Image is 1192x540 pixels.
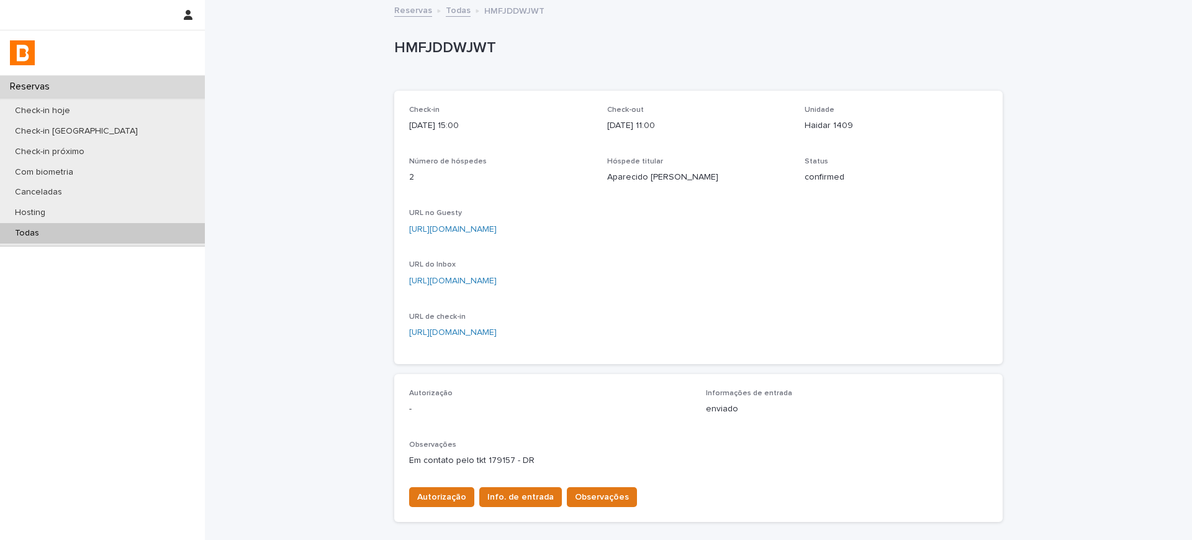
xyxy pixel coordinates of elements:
[805,106,834,114] span: Unidade
[805,171,988,184] p: confirmed
[5,187,72,198] p: Canceladas
[446,2,471,17] a: Todas
[487,491,554,503] span: Info. de entrada
[706,390,792,397] span: Informações de entrada
[805,119,988,132] p: Haidar 1409
[607,171,790,184] p: Aparecido [PERSON_NAME]
[484,3,544,17] p: HMFJDDWJWT
[5,228,49,239] p: Todas
[409,328,497,337] a: [URL][DOMAIN_NAME]
[479,487,562,507] button: Info. de entrada
[409,454,988,467] p: Em contato pelo tkt 179157 - DR
[409,441,456,449] span: Observações
[409,261,456,268] span: URL do Inbox
[409,313,466,321] span: URL de check-in
[5,147,94,157] p: Check-in próximo
[5,81,60,93] p: Reservas
[417,491,466,503] span: Autorização
[805,158,828,165] span: Status
[394,2,432,17] a: Reservas
[567,487,637,507] button: Observações
[706,403,988,416] p: enviado
[394,39,998,57] p: HMFJDDWJWT
[409,225,497,234] a: [URL][DOMAIN_NAME]
[5,167,83,178] p: Com biometria
[10,40,35,65] img: zVaNuJHRTjyIjT5M9Xd5
[409,209,462,217] span: URL no Guesty
[5,106,80,116] p: Check-in hoje
[607,119,790,132] p: [DATE] 11:00
[409,390,453,397] span: Autorização
[409,106,440,114] span: Check-in
[409,119,592,132] p: [DATE] 15:00
[607,158,663,165] span: Hóspede titular
[409,277,497,285] a: [URL][DOMAIN_NAME]
[5,126,148,137] p: Check-in [GEOGRAPHIC_DATA]
[5,208,55,218] p: Hosting
[409,487,474,507] button: Autorização
[409,171,592,184] p: 2
[607,106,644,114] span: Check-out
[575,491,629,503] span: Observações
[409,158,487,165] span: Número de hóspedes
[409,403,691,416] p: -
